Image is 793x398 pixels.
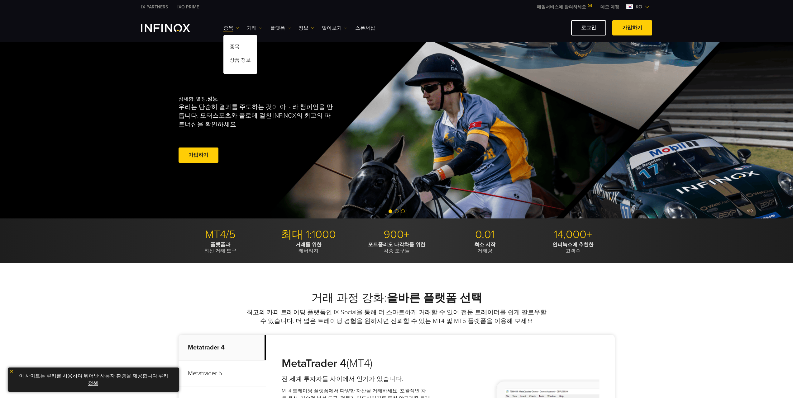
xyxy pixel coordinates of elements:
p: 900+ [355,228,438,241]
a: 종목 [223,24,239,32]
p: 이 사이트는 쿠키를 사용하여 뛰어난 사용자 환경을 제공합니다. . [11,371,176,389]
a: 플랫폼 [270,24,291,32]
span: Go to slide 3 [401,209,405,213]
p: 최대 1:1000 [267,228,350,241]
strong: 거래를 위한 [295,241,322,248]
p: 우리는 단순히 결과를 주도하는 것이 아니라 챔피언을 만듭니다. 모터스포츠와 폴로에 걸친 INFINOX의 최고의 파트너십을 확인하세요. [179,103,336,129]
a: 가입하기 [612,20,652,35]
p: 최신 거래 도구 [179,241,262,254]
p: 각종 도구들 [355,241,438,254]
span: Go to slide 2 [395,209,399,213]
a: 종목 [223,41,257,54]
strong: 플랫폼과 [210,241,230,248]
p: 0.01 [443,228,527,241]
strong: MetaTrader 4 [282,357,346,370]
a: 알아보기 [322,24,347,32]
a: 정보 [299,24,314,32]
p: Metatrader 4 [179,335,266,361]
span: ko [633,3,645,11]
a: 메일서비스에 참여하세요 [532,4,596,10]
a: INFINOX Logo [141,24,205,32]
h3: (MT4) [282,357,430,370]
h2: 거래 과정 강화: [179,291,615,305]
p: 고객수 [531,241,615,254]
span: Go to slide 1 [389,209,392,213]
h4: 전 세계 투자자들 사이에서 인기가 있습니다. [282,375,430,383]
p: 14,000+ [531,228,615,241]
a: INFINOX [173,4,204,10]
a: 로그인 [571,20,606,35]
strong: 성능. [207,96,218,102]
a: INFINOX MENU [596,4,624,10]
p: 레버리지 [267,241,350,254]
p: 최고의 카피 트레이딩 플랫폼인 IX Social을 통해 더 스마트하게 거래할 수 있어 전문 트레이더를 쉽게 팔로우할 수 있습니다. 더 넓은 트레이딩 경험을 원하시면 신뢰할 수... [246,308,548,325]
p: MT4/5 [179,228,262,241]
img: yellow close icon [9,369,14,373]
p: Metatrader 5 [179,361,266,386]
a: 스폰서십 [355,24,375,32]
strong: 최소 시작 [474,241,495,248]
a: INFINOX [136,4,173,10]
strong: 올바른 플랫폼 선택 [387,291,482,305]
a: 거래 [247,24,262,32]
a: 상품 정보 [223,54,257,68]
strong: 인피녹스에 추천한 [552,241,594,248]
p: 거래량 [443,241,527,254]
strong: 포트폴리오 다각화를 위한 [368,241,425,248]
a: 가입하기 [179,147,218,163]
div: 섬세함. 열정. [179,86,375,174]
